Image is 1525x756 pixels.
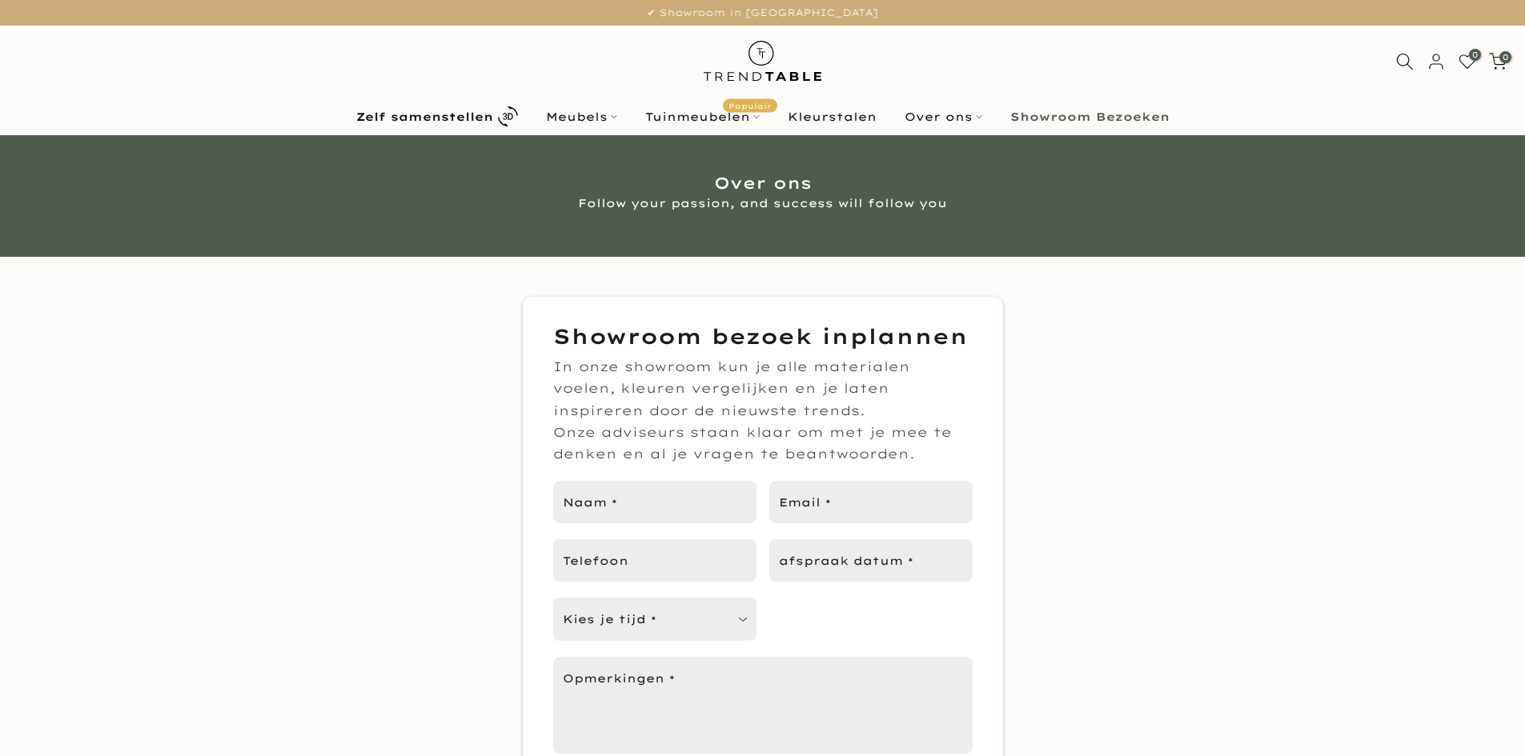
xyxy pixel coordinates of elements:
[342,102,532,130] a: Zelf samenstellen
[1489,53,1507,70] a: 0
[20,4,1505,22] p: ✔ Showroom in [GEOGRAPHIC_DATA]
[692,26,833,97] img: trend-table
[553,356,973,422] p: In onze showroom kun je alle materialen voelen, kleuren vergelijken en je laten inspireren door d...
[996,107,1183,126] a: Showroom Bezoeken
[356,111,493,122] b: Zelf samenstellen
[553,422,973,465] p: Onze adviseurs staan klaar om met je mee te denken en al je vragen te beantwoorden.
[463,194,1063,213] p: Follow your passion, and success will follow you
[1459,53,1476,70] a: 0
[532,107,631,126] a: Meubels
[723,98,777,112] span: Populair
[773,107,890,126] a: Kleurstalen
[553,321,973,352] h3: Showroom bezoek inplannen
[1499,51,1511,63] span: 0
[631,107,773,126] a: TuinmeubelenPopulair
[890,107,996,126] a: Over ons
[1010,111,1170,122] b: Showroom Bezoeken
[295,175,1231,191] h1: Over ons
[1469,49,1481,61] span: 0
